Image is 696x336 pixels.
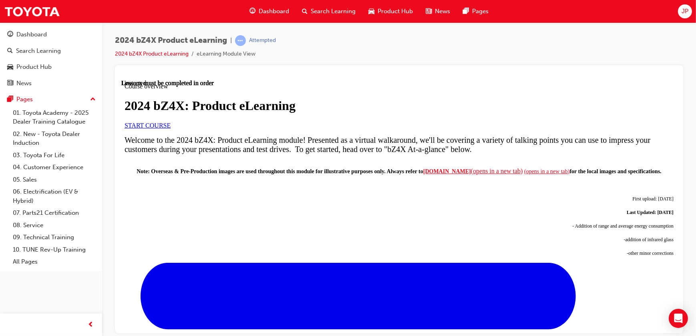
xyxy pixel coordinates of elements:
[3,26,99,92] button: DashboardSearch LearningProduct HubNews
[669,309,688,328] div: Open Intercom Messenger
[115,36,227,45] span: 2024 bZ4X Product eLearning
[88,320,94,330] span: prev-icon
[10,186,99,207] a: 06. Electrification (EV & Hybrid)
[378,7,413,16] span: Product Hub
[243,3,296,20] a: guage-iconDashboard
[115,50,189,57] a: 2024 bZ4X Product eLearning
[4,2,60,20] img: Trak
[3,42,49,49] a: START COURSE
[7,31,13,38] span: guage-icon
[16,79,32,88] div: News
[682,7,688,16] span: JP
[419,3,457,20] a: news-iconNews
[10,174,99,186] a: 05. Sales
[368,6,374,16] span: car-icon
[403,89,449,95] a: (opens in a new tab)
[449,89,540,95] strong: for the local images and specifications.
[435,7,450,16] span: News
[503,157,552,163] span: -addition of infrared glass
[451,144,552,149] span: - Addition of range and average energy consumption
[230,36,232,45] span: |
[302,88,402,95] a: [DOMAIN_NAME](opens in a new tab)
[10,244,99,256] a: 10. TUNE Rev-Up Training
[3,44,99,58] a: Search Learning
[362,3,419,20] a: car-iconProduct Hub
[7,96,13,103] span: pages-icon
[3,27,99,42] a: Dashboard
[197,50,255,59] li: eLearning Module View
[302,89,350,95] span: [DOMAIN_NAME]
[16,95,33,104] div: Pages
[3,76,99,91] a: News
[10,161,99,174] a: 04. Customer Experience
[259,7,289,16] span: Dashboard
[426,6,432,16] span: news-icon
[7,48,13,55] span: search-icon
[235,35,246,46] span: learningRecordVerb_ATTEMPT-icon
[311,7,356,16] span: Search Learning
[302,6,308,16] span: search-icon
[511,116,552,122] span: First upload: [DATE]
[3,92,99,107] button: Pages
[10,107,99,128] a: 01. Toyota Academy - 2025 Dealer Training Catalogue
[7,64,13,71] span: car-icon
[3,60,99,74] a: Product Hub
[10,231,99,244] a: 09. Technical Training
[296,3,362,20] a: search-iconSearch Learning
[10,149,99,162] a: 03. Toyota For Life
[249,6,255,16] span: guage-icon
[505,130,552,136] strong: Last Updated: [DATE]
[457,3,495,20] a: pages-iconPages
[15,89,302,95] span: Note: Overseas & Pre-Production images are used throughout this module for illustrative purposes ...
[472,7,489,16] span: Pages
[16,62,52,72] div: Product Hub
[16,46,61,56] div: Search Learning
[90,94,96,105] span: up-icon
[3,56,529,74] span: Welcome to the 2024 bZ4X: Product eLearning module! Presented as a virtual walkaround, we'll be c...
[16,30,47,39] div: Dashboard
[249,37,276,44] div: Attempted
[10,256,99,268] a: All Pages
[7,80,13,87] span: news-icon
[505,171,552,176] span: -other minor corrections
[10,219,99,232] a: 08. Service
[463,6,469,16] span: pages-icon
[350,88,402,95] span: (opens in a new tab)
[3,19,552,34] h1: 2024 bZ4X: Product eLearning
[10,207,99,219] a: 07. Parts21 Certification
[10,128,99,149] a: 02. New - Toyota Dealer Induction
[678,4,692,18] button: JP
